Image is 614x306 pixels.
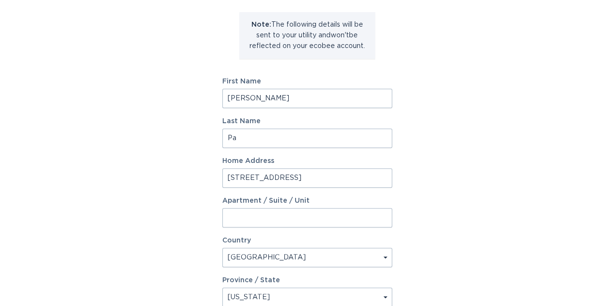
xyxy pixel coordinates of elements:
[222,78,392,85] label: First Name
[222,158,392,164] label: Home Address
[251,21,271,28] strong: Note:
[247,19,368,51] p: The following details will be sent to your utility and won't be reflected on your ecobee account.
[222,118,392,125] label: Last Name
[222,197,392,204] label: Apartment / Suite / Unit
[222,277,280,284] label: Province / State
[222,237,251,244] label: Country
